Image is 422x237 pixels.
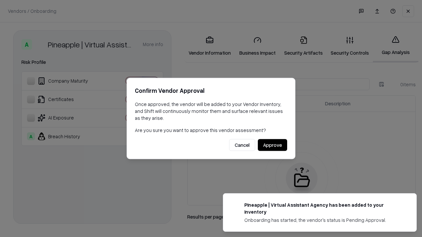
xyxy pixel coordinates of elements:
div: Onboarding has started, the vendor's status is Pending Approval. [244,217,401,224]
button: Cancel [229,139,255,151]
p: Are you sure you want to approve this vendor assessment? [135,127,287,134]
p: Once approved, the vendor will be added to your Vendor Inventory, and Shift will continuously mon... [135,101,287,121]
div: Pineapple | Virtual Assistant Agency has been added to your inventory [244,201,401,215]
h2: Confirm Vendor Approval [135,86,287,95]
button: Approve [258,139,287,151]
img: trypineapple.com [231,201,239,209]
